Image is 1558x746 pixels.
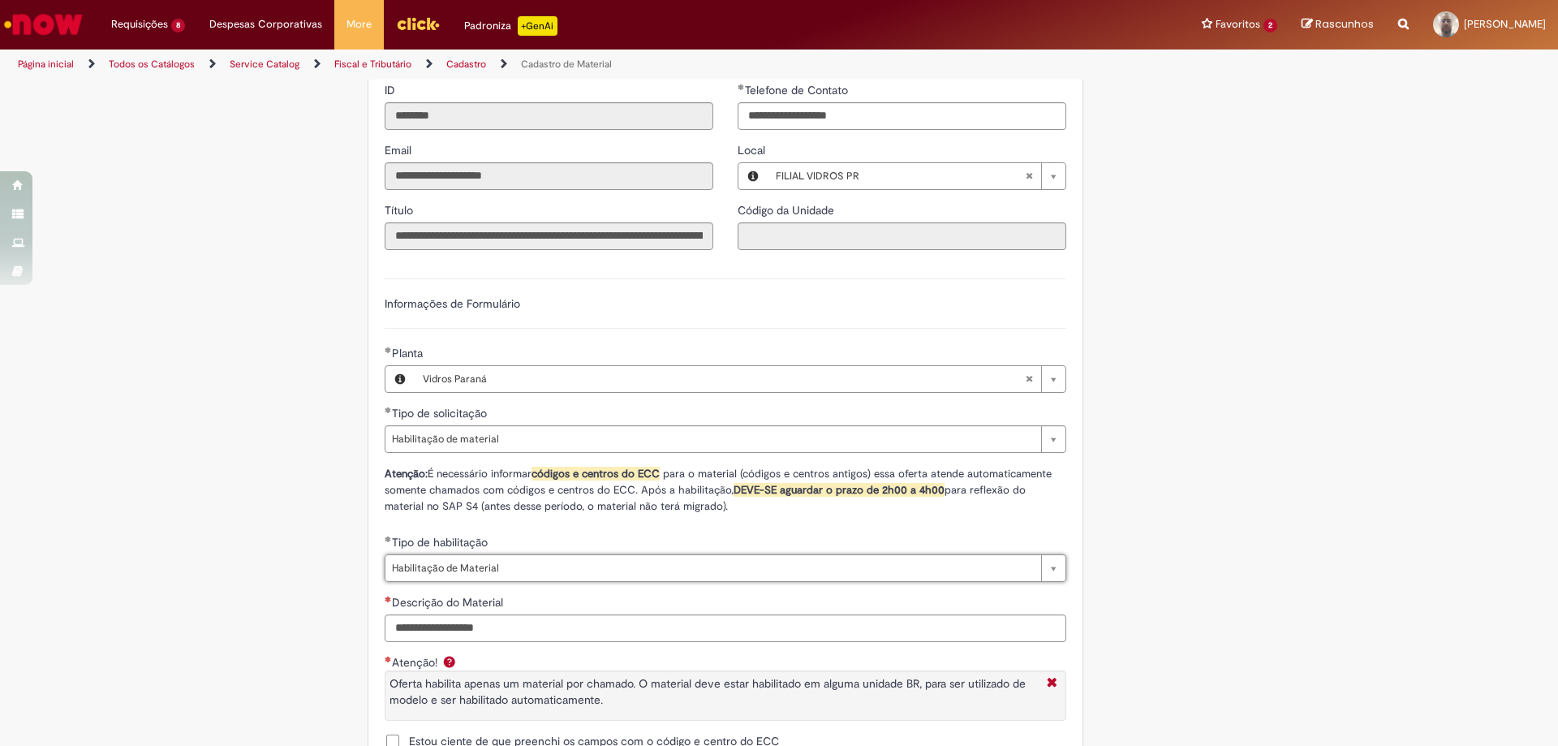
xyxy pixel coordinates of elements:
[1017,163,1041,189] abbr: Limpar campo Local
[334,58,411,71] a: Fiscal e Tributário
[12,50,1026,80] ul: Trilhas de página
[385,142,415,158] label: Somente leitura - Email
[738,203,837,218] span: Somente leitura - Código da Unidade
[18,58,74,71] a: Página inicial
[385,83,398,97] span: Somente leitura - ID
[392,535,491,550] span: Tipo de habilitação
[745,83,851,97] span: Telefone de Contato
[738,202,837,218] label: Somente leitura - Código da Unidade
[392,595,506,610] span: Descrição do Material
[385,366,415,392] button: Planta, Visualizar este registro Vidros Paraná
[396,11,440,36] img: click_logo_yellow_360x200.png
[385,596,392,602] span: Necessários
[423,366,1025,392] span: Vidros Paraná
[415,366,1065,392] a: Vidros ParanáLimpar campo Planta
[385,407,392,413] span: Obrigatório Preenchido
[385,82,398,98] label: Somente leitura - ID
[1017,366,1041,392] abbr: Limpar campo Planta
[1315,16,1374,32] span: Rascunhos
[776,163,1025,189] span: FILIAL VIDROS PR
[738,102,1066,130] input: Telefone de Contato
[385,296,520,311] label: Informações de Formulário
[111,16,168,32] span: Requisições
[346,16,372,32] span: More
[738,143,768,157] span: Local
[734,483,945,497] strong: DEVE-SE aguardar o prazo de 2h00 a 4h00
[446,58,486,71] a: Cadastro
[385,203,416,218] span: Somente leitura - Título
[385,536,392,542] span: Obrigatório Preenchido
[385,222,713,250] input: Título
[392,406,490,420] span: Tipo de solicitação
[385,202,416,218] label: Somente leitura - Título
[209,16,322,32] span: Despesas Corporativas
[385,467,428,481] strong: Atenção:
[1043,675,1061,692] i: Fechar More information Por question_aten_o
[392,555,1033,581] span: Habilitação de Material
[392,346,426,360] span: Necessários - Planta
[464,16,557,36] div: Padroniza
[2,8,85,41] img: ServiceNow
[392,426,1033,452] span: Habilitação de material
[385,614,1066,642] input: Descrição do Material
[109,58,195,71] a: Todos os Catálogos
[385,143,415,157] span: Somente leitura - Email
[532,467,660,481] span: códigos e centros do ECC
[389,675,1039,708] p: Oferta habilita apenas um material por chamado. O material deve estar habilitado em alguma unidad...
[385,102,713,130] input: ID
[440,655,459,668] span: Ajuda para Atenção!
[521,58,612,71] a: Cadastro de Material
[1464,17,1546,31] span: [PERSON_NAME]
[385,347,392,353] span: Obrigatório Preenchido
[230,58,299,71] a: Service Catalog
[738,163,768,189] button: Local, Visualizar este registro FILIAL VIDROS PR
[385,656,392,662] span: Obrigatório
[1216,16,1260,32] span: Favoritos
[518,16,557,36] p: +GenAi
[738,222,1066,250] input: Código da Unidade
[1263,19,1277,32] span: 2
[385,467,1052,513] span: É necessário informar para o material (códigos e centros antigos) essa oferta atende automaticame...
[768,163,1065,189] a: FILIAL VIDROS PRLimpar campo Local
[1302,17,1374,32] a: Rascunhos
[385,162,713,190] input: Email
[738,84,745,90] span: Obrigatório Preenchido
[171,19,185,32] span: 8
[392,655,441,670] span: Atenção!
